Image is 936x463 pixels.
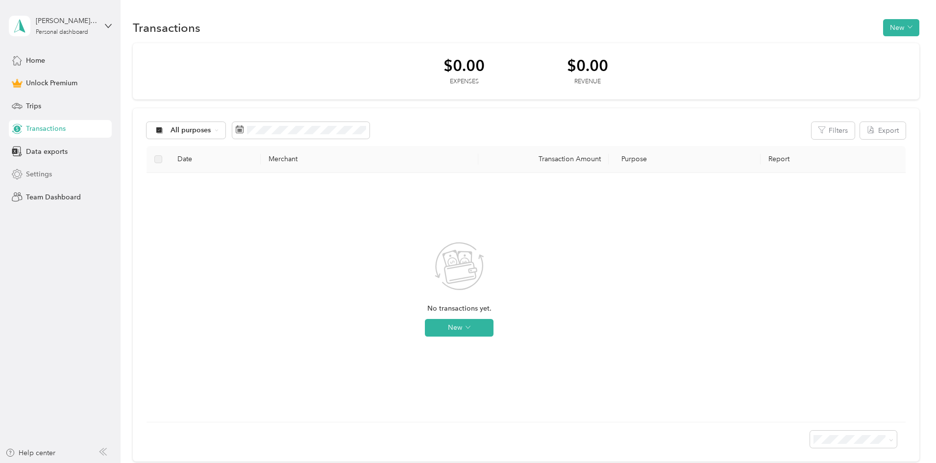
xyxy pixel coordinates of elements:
div: $0.00 [443,57,485,74]
h1: Transactions [133,23,200,33]
span: Home [26,55,45,66]
div: Expenses [443,77,485,86]
th: Merchant [261,146,478,173]
button: Export [860,122,906,139]
span: Data exports [26,146,68,157]
th: Transaction Amount [478,146,609,173]
div: $0.00 [567,57,608,74]
div: Revenue [567,77,608,86]
div: Personal dashboard [36,29,88,35]
div: [PERSON_NAME][EMAIL_ADDRESS][DOMAIN_NAME] [36,16,97,26]
span: Team Dashboard [26,192,81,202]
span: Transactions [26,123,66,134]
span: Settings [26,169,52,179]
th: Report [761,146,906,173]
button: New [883,19,919,36]
button: Filters [812,122,855,139]
button: Help center [5,448,55,458]
span: Purpose [616,155,647,163]
th: Date [170,146,261,173]
span: Unlock Premium [26,78,77,88]
span: Trips [26,101,41,111]
span: No transactions yet. [427,303,492,314]
button: New [425,319,493,337]
iframe: Everlance-gr Chat Button Frame [881,408,936,463]
span: All purposes [171,127,211,134]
